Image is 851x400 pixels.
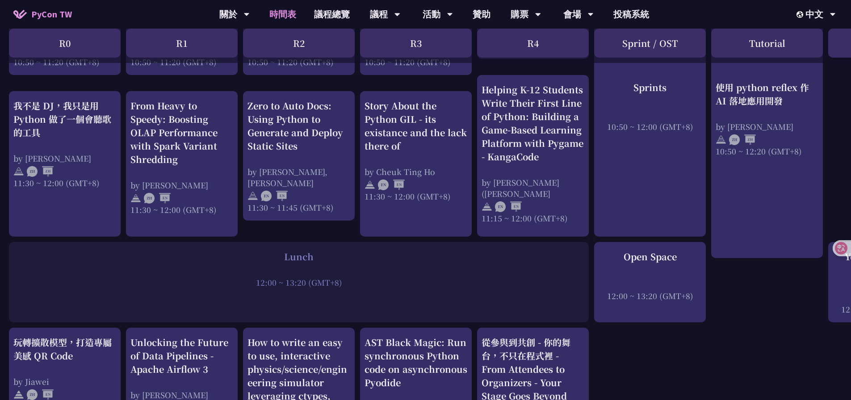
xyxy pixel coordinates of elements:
div: by [PERSON_NAME] ([PERSON_NAME] [482,177,584,199]
img: svg+xml;base64,PHN2ZyB4bWxucz0iaHR0cDovL3d3dy53My5vcmcvMjAwMC9zdmciIHdpZHRoPSIyNCIgaGVpZ2h0PSIyNC... [482,201,492,212]
img: ZHEN.371966e.svg [27,389,54,400]
div: by Jiawei [13,376,116,387]
img: ZHEN.371966e.svg [144,193,171,204]
img: ZHZH.38617ef.svg [729,134,756,145]
div: by [PERSON_NAME] [716,121,818,132]
div: 我不是 DJ，我只是用 Python 做了一個會聽歌的工具 [13,99,116,139]
div: by [PERSON_NAME] [130,179,233,191]
div: 10:50 ~ 12:20 (GMT+8) [716,145,818,156]
div: 10:50 ~ 12:00 (GMT+8) [599,121,701,132]
a: Zero to Auto Docs: Using Python to Generate and Deploy Static Sites by [PERSON_NAME], [PERSON_NAM... [247,99,350,213]
div: R3 [360,29,472,58]
img: svg+xml;base64,PHN2ZyB4bWxucz0iaHR0cDovL3d3dy53My5vcmcvMjAwMC9zdmciIHdpZHRoPSIyNCIgaGVpZ2h0PSIyNC... [365,179,375,190]
img: svg+xml;base64,PHN2ZyB4bWxucz0iaHR0cDovL3d3dy53My5vcmcvMjAwMC9zdmciIHdpZHRoPSIyNCIgaGVpZ2h0PSIyNC... [130,193,141,204]
div: R1 [126,29,238,58]
div: Unlocking the Future of Data Pipelines - Apache Airflow 3 [130,336,233,376]
div: 12:00 ~ 13:20 (GMT+8) [599,290,701,301]
div: 使用 python reflex 作 AI 落地應用開發 [716,80,818,107]
div: 11:30 ~ 12:00 (GMT+8) [13,177,116,188]
img: ENEN.5a408d1.svg [495,201,522,212]
div: 11:30 ~ 12:00 (GMT+8) [365,191,467,202]
a: From Heavy to Speedy: Boosting OLAP Performance with Spark Variant Shredding by [PERSON_NAME] 11:... [130,99,233,215]
div: 12:00 ~ 13:20 (GMT+8) [13,277,584,288]
img: svg+xml;base64,PHN2ZyB4bWxucz0iaHR0cDovL3d3dy53My5vcmcvMjAwMC9zdmciIHdpZHRoPSIyNCIgaGVpZ2h0PSIyNC... [13,389,24,400]
a: PyCon TW [4,3,81,25]
div: From Heavy to Speedy: Boosting OLAP Performance with Spark Variant Shredding [130,99,233,166]
img: ENEN.5a408d1.svg [261,191,288,201]
div: 11:30 ~ 12:00 (GMT+8) [130,204,233,215]
div: Open Space [599,250,701,263]
div: Story About the Python GIL - its existance and the lack there of [365,99,467,153]
img: ENEN.5a408d1.svg [378,179,405,190]
div: 玩轉擴散模型，打造專屬美感 QR Code [13,336,116,362]
img: ZHZH.38617ef.svg [27,166,54,177]
div: by Cheuk Ting Ho [365,166,467,177]
div: 11:15 ~ 12:00 (GMT+8) [482,212,584,224]
div: Helping K-12 Students Write Their First Line of Python: Building a Game-Based Learning Platform w... [482,83,584,163]
img: svg+xml;base64,PHN2ZyB4bWxucz0iaHR0cDovL3d3dy53My5vcmcvMjAwMC9zdmciIHdpZHRoPSIyNCIgaGVpZ2h0PSIyNC... [13,166,24,177]
div: R0 [9,29,121,58]
div: by [PERSON_NAME] [13,153,116,164]
img: svg+xml;base64,PHN2ZyB4bWxucz0iaHR0cDovL3d3dy53My5vcmcvMjAwMC9zdmciIHdpZHRoPSIyNCIgaGVpZ2h0PSIyNC... [716,134,726,145]
img: Locale Icon [797,11,805,18]
div: Tutorial [711,29,823,58]
div: by [PERSON_NAME], [PERSON_NAME] [247,166,350,188]
div: Lunch [13,250,584,263]
div: Sprint / OST [594,29,706,58]
div: R4 [477,29,589,58]
a: Story About the Python GIL - its existance and the lack there of by Cheuk Ting Ho 11:30 ~ 12:00 (... [365,99,467,202]
span: PyCon TW [31,8,72,21]
a: 我不是 DJ，我只是用 Python 做了一個會聽歌的工具 by [PERSON_NAME] 11:30 ~ 12:00 (GMT+8) [13,99,116,188]
div: Sprints [599,80,701,94]
div: AST Black Magic: Run synchronous Python code on asynchronous Pyodide [365,336,467,389]
img: svg+xml;base64,PHN2ZyB4bWxucz0iaHR0cDovL3d3dy53My5vcmcvMjAwMC9zdmciIHdpZHRoPSIyNCIgaGVpZ2h0PSIyNC... [247,191,258,201]
a: Open Space 12:00 ~ 13:20 (GMT+8) [599,250,701,301]
div: 11:30 ~ 11:45 (GMT+8) [247,202,350,213]
img: Home icon of PyCon TW 2025 [13,10,27,19]
a: Helping K-12 Students Write Their First Line of Python: Building a Game-Based Learning Platform w... [482,83,584,224]
div: Zero to Auto Docs: Using Python to Generate and Deploy Static Sites [247,99,350,153]
div: R2 [243,29,355,58]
